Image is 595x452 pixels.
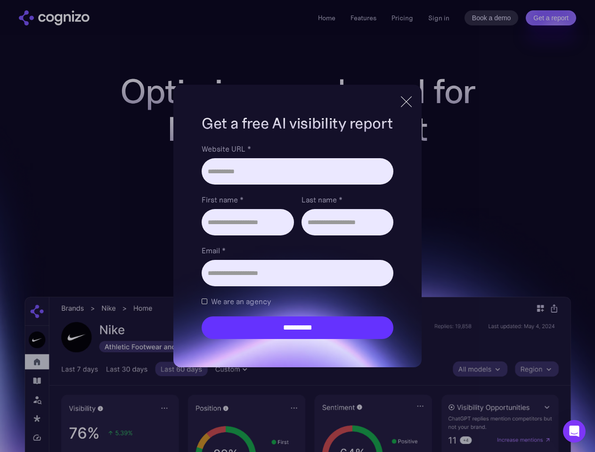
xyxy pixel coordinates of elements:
[563,420,586,443] div: Open Intercom Messenger
[202,194,293,205] label: First name *
[202,143,393,154] label: Website URL *
[202,245,393,256] label: Email *
[202,143,393,339] form: Brand Report Form
[302,194,393,205] label: Last name *
[211,296,271,307] span: We are an agency
[202,113,393,134] h1: Get a free AI visibility report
